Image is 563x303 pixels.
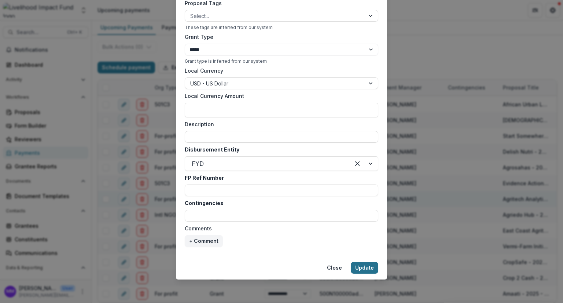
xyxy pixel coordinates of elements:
button: + Comment [185,235,223,247]
label: Local Currency Amount [185,92,374,100]
label: Grant Type [185,33,374,41]
div: Grant type is inferred from our system [185,58,378,64]
label: Description [185,120,374,128]
div: Clear selected options [352,158,363,169]
label: Contingencies [185,199,374,207]
label: Local Currency [185,67,223,74]
button: Update [351,262,378,274]
label: Disbursement Entity [185,146,374,153]
button: Close [323,262,346,274]
label: Comments [185,224,374,232]
div: These tags are inferred from our system [185,25,378,30]
label: FP Ref Number [185,174,374,182]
